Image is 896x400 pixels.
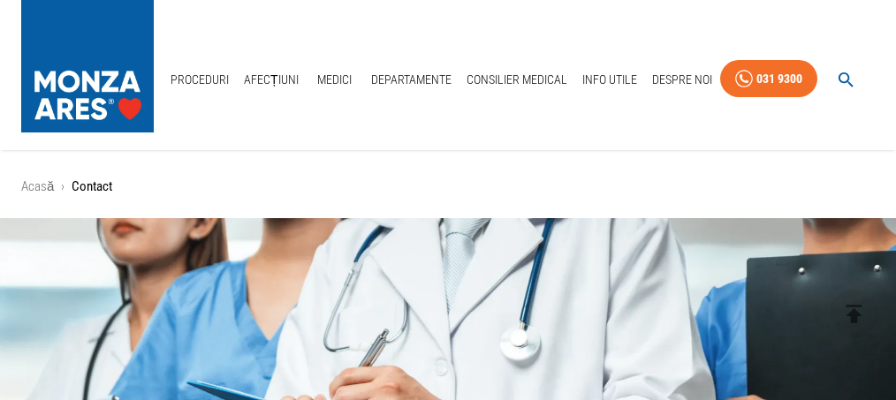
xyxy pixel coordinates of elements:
a: Info Utile [575,62,644,98]
a: Proceduri [163,62,236,98]
a: Afecțiuni [237,62,306,98]
a: 031 9300 [720,60,817,98]
a: Medici [307,62,363,98]
a: Departamente [364,62,459,98]
a: Acasă [21,178,54,194]
nav: breadcrumb [21,177,875,197]
p: Contact [72,177,112,197]
a: Consilier Medical [459,62,574,98]
li: › [61,177,65,197]
a: Despre Noi [645,62,719,98]
button: delete [830,290,878,338]
div: 031 9300 [756,68,802,90]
